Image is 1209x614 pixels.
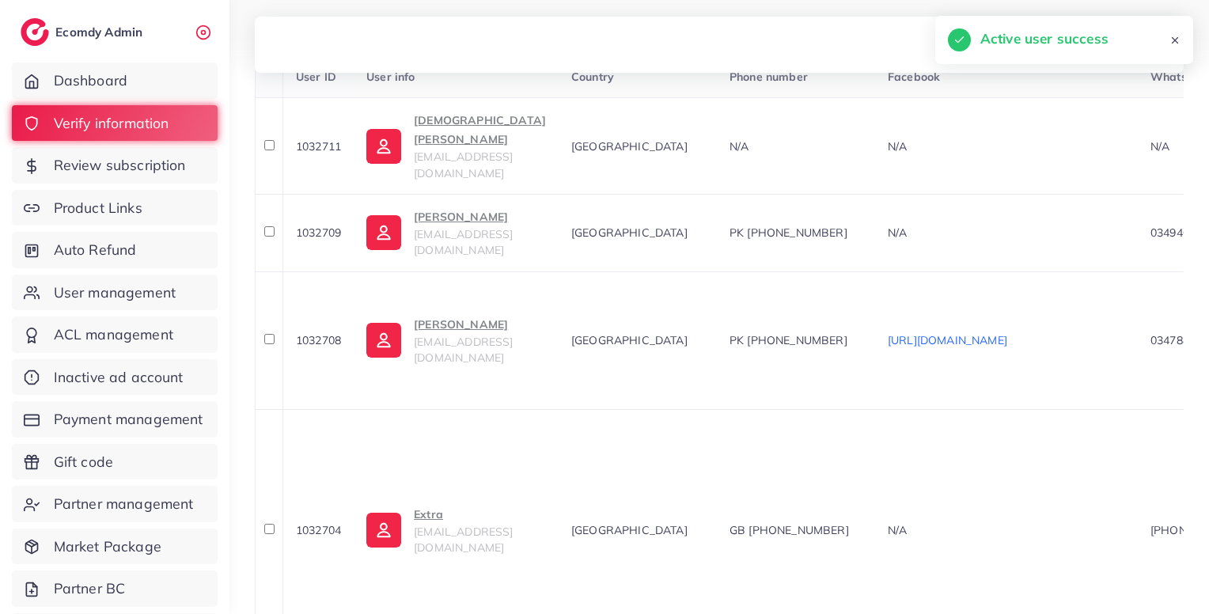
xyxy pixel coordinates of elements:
a: Gift code [12,444,218,480]
img: logo [21,18,49,46]
span: GB [PHONE_NUMBER] [730,523,849,537]
span: Payment management [54,409,203,430]
p: [DEMOGRAPHIC_DATA][PERSON_NAME] [414,111,546,149]
a: Inactive ad account [12,359,218,396]
a: [PERSON_NAME][EMAIL_ADDRESS][DOMAIN_NAME] [366,207,546,259]
span: N/A [888,523,907,537]
span: N/A [888,139,907,153]
h2: Ecomdy Admin [55,25,146,40]
p: Extra [414,505,546,524]
span: Gift code [54,452,113,472]
span: ACL management [54,324,173,345]
a: ACL management [12,316,218,353]
a: Dashboard [12,63,218,99]
a: Product Links [12,190,218,226]
span: Partner management [54,494,194,514]
a: Auto Refund [12,232,218,268]
a: Extra[EMAIL_ADDRESS][DOMAIN_NAME] [366,505,546,556]
span: 1032708 [296,333,341,347]
span: 1032709 [296,226,341,240]
span: Review subscription [54,155,186,176]
img: ic-user-info.36bf1079.svg [366,323,401,358]
span: Inactive ad account [54,367,184,388]
span: 1032704 [296,523,341,537]
span: [GEOGRAPHIC_DATA] [571,139,688,153]
img: ic-user-info.36bf1079.svg [366,215,401,250]
span: PK [PHONE_NUMBER] [730,333,847,347]
a: Verify information [12,105,218,142]
span: N/A [888,226,907,240]
span: PK [PHONE_NUMBER] [730,226,847,240]
span: N/A [1150,139,1169,153]
p: [PERSON_NAME] [414,207,546,226]
span: [EMAIL_ADDRESS][DOMAIN_NAME] [414,227,513,257]
span: User management [54,282,176,303]
span: [EMAIL_ADDRESS][DOMAIN_NAME] [414,335,513,365]
a: Market Package [12,529,218,565]
a: Partner management [12,486,218,522]
span: [EMAIL_ADDRESS][DOMAIN_NAME] [414,150,513,180]
a: [URL][DOMAIN_NAME] [888,333,1007,347]
span: Verify information [54,113,169,134]
span: [GEOGRAPHIC_DATA] [571,226,688,240]
span: [GEOGRAPHIC_DATA] [571,333,688,347]
img: ic-user-info.36bf1079.svg [366,129,401,164]
p: [PERSON_NAME] [414,315,546,334]
a: logoEcomdy Admin [21,18,146,46]
span: [GEOGRAPHIC_DATA] [571,523,688,537]
span: Auto Refund [54,240,137,260]
h5: Active user success [980,28,1109,49]
span: N/A [730,139,749,153]
a: User management [12,275,218,311]
a: Partner BC [12,570,218,607]
img: ic-user-info.36bf1079.svg [366,513,401,548]
a: [DEMOGRAPHIC_DATA][PERSON_NAME][EMAIL_ADDRESS][DOMAIN_NAME] [366,111,546,181]
span: Dashboard [54,70,127,91]
a: Review subscription [12,147,218,184]
span: Partner BC [54,578,126,599]
span: Market Package [54,536,161,557]
span: 1032711 [296,139,341,153]
a: [PERSON_NAME][EMAIL_ADDRESS][DOMAIN_NAME] [366,315,546,366]
span: Product Links [54,198,142,218]
a: Payment management [12,401,218,438]
span: [EMAIL_ADDRESS][DOMAIN_NAME] [414,525,513,555]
